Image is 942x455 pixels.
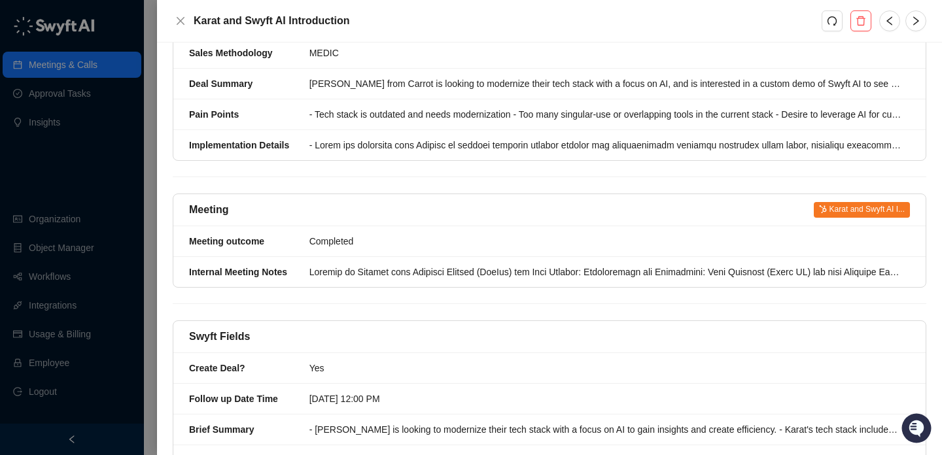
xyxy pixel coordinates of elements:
strong: Meeting outcome [189,236,264,246]
strong: Pain Points [189,109,239,120]
span: close [175,16,186,26]
strong: Implementation Details [189,140,289,150]
span: Status [72,183,101,196]
strong: Internal Meeting Notes [189,267,287,277]
a: 📶Status [54,178,106,201]
div: - Tech stack is outdated and needs modernization - Too many singular-use or overlapping tools in ... [309,107,902,122]
strong: Sales Methodology [189,48,273,58]
strong: Follow up Date Time [189,394,278,404]
p: Welcome 👋 [13,52,238,73]
div: Loremip do Sitamet cons Adipisci Elitsed (DoeIus) tem Inci Utlabor: Etdoloremagn ali Enimadmini: ... [309,265,902,279]
button: Close [173,13,188,29]
img: 5124521997842_fc6d7dfcefe973c2e489_88.png [13,118,37,142]
a: 📚Docs [8,178,54,201]
button: Start new chat [222,122,238,138]
strong: Deal Summary [189,78,253,89]
div: MEDIC [309,46,902,60]
h5: Meeting [189,202,228,218]
div: 📚 [13,184,24,195]
div: Completed [309,234,902,248]
span: delete [856,16,866,26]
strong: Create Deal? [189,363,245,373]
div: Start new chat [44,118,215,131]
span: left [884,16,895,26]
span: Pylon [130,215,158,225]
span: Docs [26,183,48,196]
iframe: Open customer support [900,412,935,447]
img: Swyft AI [13,13,39,39]
h2: How can we help? [13,73,238,94]
span: redo [827,16,837,26]
span: right [911,16,921,26]
div: - [PERSON_NAME] is looking to modernize their tech stack with a focus on AI to gain insights and ... [309,422,902,437]
h5: Swyft Fields [189,329,250,345]
div: - Lorem ips dolorsita cons Adipisc el seddoei temporin utlabor etdolor mag aliquaenimadm veniamqu... [309,138,902,152]
div: We're offline, we'll be back soon [44,131,171,142]
h5: Karat and Swyft AI Introduction [194,13,822,29]
span: Karat and Swyft AI I... [814,202,910,218]
a: Powered byPylon [92,214,158,225]
strong: Brief Summary [189,424,254,435]
div: 📶 [59,184,69,195]
div: Yes [309,361,902,375]
div: [DATE] 12:00 PM [309,392,902,406]
div: [PERSON_NAME] from Carrot is looking to modernize their tech stack with a focus on AI, and is int... [309,76,902,91]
